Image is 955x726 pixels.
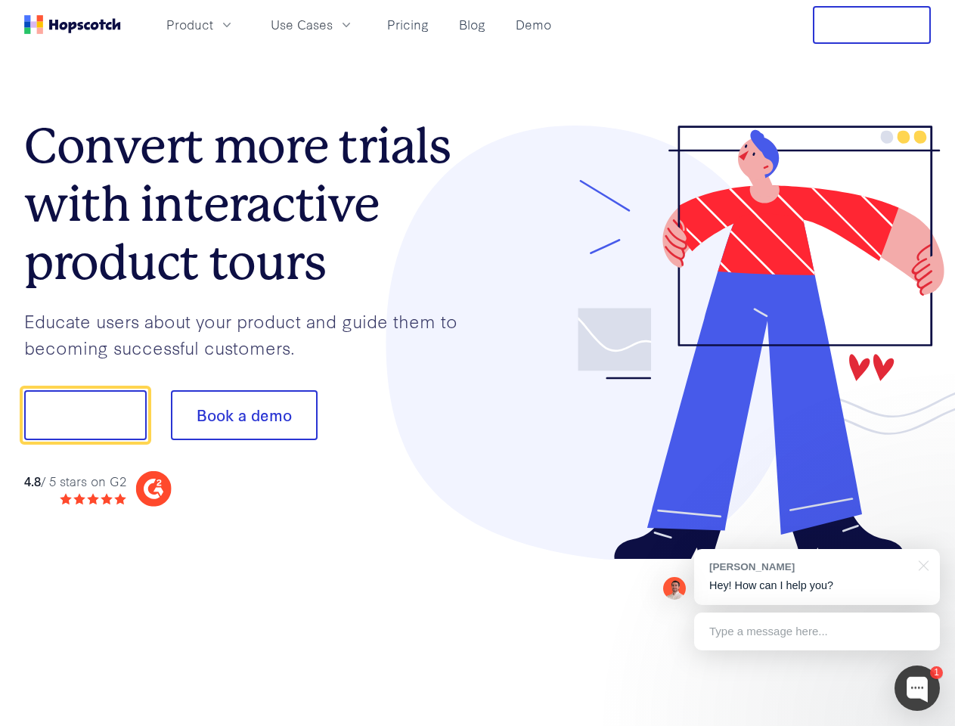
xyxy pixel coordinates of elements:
span: Use Cases [271,15,333,34]
button: Show me! [24,390,147,440]
img: Mark Spera [663,577,686,600]
button: Use Cases [262,12,363,37]
div: [PERSON_NAME] [709,560,910,574]
button: Product [157,12,243,37]
div: 1 [930,666,943,679]
h1: Convert more trials with interactive product tours [24,117,478,291]
button: Free Trial [813,6,931,44]
strong: 4.8 [24,472,41,489]
div: Type a message here... [694,613,940,650]
a: Blog [453,12,491,37]
a: Demo [510,12,557,37]
a: Pricing [381,12,435,37]
p: Educate users about your product and guide them to becoming successful customers. [24,308,478,360]
div: / 5 stars on G2 [24,472,126,491]
span: Product [166,15,213,34]
p: Hey! How can I help you? [709,578,925,594]
a: Home [24,15,121,34]
button: Book a demo [171,390,318,440]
